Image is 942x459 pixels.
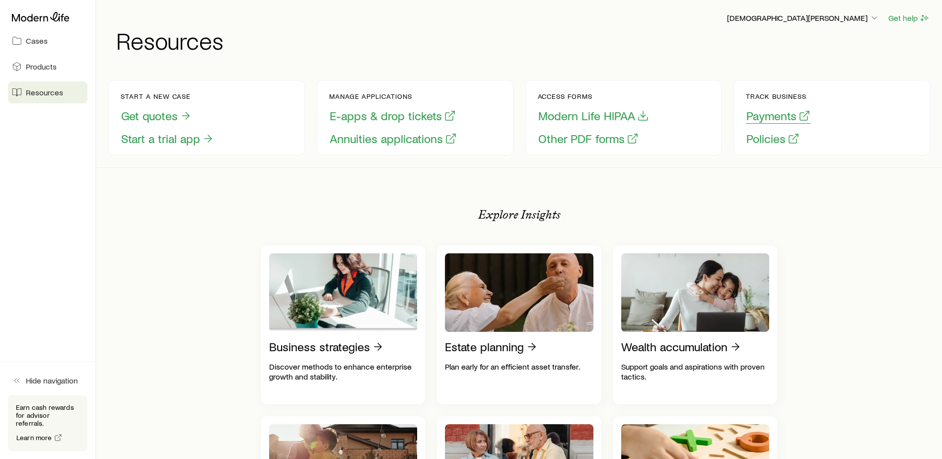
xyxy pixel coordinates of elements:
[26,87,63,97] span: Resources
[121,92,215,100] p: Start a new case
[269,362,418,382] p: Discover methods to enhance enterprise growth and stability.
[269,253,418,332] img: Business strategies
[16,403,79,427] p: Earn cash rewards for advisor referrals.
[538,131,639,147] button: Other PDF forms
[16,434,52,441] span: Learn more
[746,92,811,100] p: Track business
[613,245,778,404] a: Wealth accumulationSupport goals and aspirations with proven tactics.
[538,108,650,124] button: Modern Life HIPAA
[746,131,800,147] button: Policies
[329,108,456,124] button: E-apps & drop tickets
[445,362,593,372] p: Plan early for an efficient asset transfer.
[621,340,727,354] p: Wealth accumulation
[329,131,457,147] button: Annuities applications
[121,108,192,124] button: Get quotes
[478,208,561,222] p: Explore Insights
[8,370,87,391] button: Hide navigation
[888,12,930,24] button: Get help
[116,28,930,52] h1: Resources
[26,36,48,46] span: Cases
[445,340,524,354] p: Estate planning
[269,340,370,354] p: Business strategies
[329,92,457,100] p: Manage applications
[621,253,770,332] img: Wealth accumulation
[746,108,811,124] button: Payments
[726,12,880,24] button: [DEMOGRAPHIC_DATA][PERSON_NAME]
[8,81,87,103] a: Resources
[445,253,593,332] img: Estate planning
[8,56,87,77] a: Products
[727,13,879,23] p: [DEMOGRAPHIC_DATA][PERSON_NAME]
[8,30,87,52] a: Cases
[26,376,78,385] span: Hide navigation
[261,245,426,404] a: Business strategiesDiscover methods to enhance enterprise growth and stability.
[538,92,650,100] p: Access forms
[26,62,57,72] span: Products
[621,362,770,382] p: Support goals and aspirations with proven tactics.
[121,131,215,147] button: Start a trial app
[8,395,87,451] div: Earn cash rewards for advisor referrals.Learn more
[437,245,601,404] a: Estate planningPlan early for an efficient asset transfer.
